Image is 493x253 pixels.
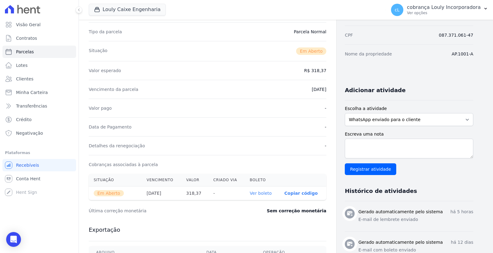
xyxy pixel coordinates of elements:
th: Boleto [245,174,279,186]
div: Plataformas [5,149,74,157]
dd: AP.1001-A [452,51,473,57]
dt: Data de Pagamento [89,124,132,130]
a: Clientes [2,73,76,85]
button: Louly Caixe Engenharia [89,4,166,15]
span: Visão Geral [16,22,41,28]
dt: Valor esperado [89,67,121,74]
span: Em Aberto [94,190,124,196]
span: Clientes [16,76,33,82]
span: Transferências [16,103,47,109]
h3: Gerado automaticamente pelo sistema [358,209,443,215]
a: Ver boleto [250,191,272,196]
span: Conta Hent [16,176,40,182]
th: Criado via [208,174,245,186]
dt: Tipo da parcela [89,29,122,35]
dt: Valor pago [89,105,112,111]
a: Conta Hent [2,173,76,185]
dd: 087.371.061-47 [439,32,473,38]
span: Negativação [16,130,43,136]
p: há 5 horas [450,209,473,215]
a: Crédito [2,113,76,126]
span: Minha Carteira [16,89,48,96]
dd: Parcela Normal [294,29,326,35]
a: Parcelas [2,46,76,58]
dt: Cobranças associadas à parcela [89,161,158,168]
dt: Detalhes da renegociação [89,143,145,149]
dd: R$ 318,37 [304,67,326,74]
label: Escreva uma nota [345,131,473,137]
dd: [DATE] [312,86,326,92]
th: [DATE] [142,186,181,200]
h3: Histórico de atividades [345,187,417,195]
a: Minha Carteira [2,86,76,99]
dt: Situação [89,47,108,55]
a: Visão Geral [2,18,76,31]
input: Registrar atividade [345,163,396,175]
dt: CPF [345,32,353,38]
p: cobrança Louly Incorporadora [407,4,481,10]
span: cL [395,8,400,12]
dd: - [325,105,326,111]
dd: - [325,124,326,130]
th: - [208,186,245,200]
div: Open Intercom Messenger [6,232,21,247]
th: Situação [89,174,142,186]
a: Transferências [2,100,76,112]
th: 318,37 [181,186,208,200]
dt: Última correção monetária [89,208,229,214]
span: Recebíveis [16,162,39,168]
button: Copiar código [284,191,318,196]
label: Escolha a atividade [345,105,473,112]
dd: - [325,143,326,149]
a: Recebíveis [2,159,76,171]
dt: Nome da propriedade [345,51,392,57]
span: Lotes [16,62,28,68]
p: há 12 dias [451,239,473,246]
a: Lotes [2,59,76,71]
dd: Sem correção monetária [267,208,326,214]
th: Vencimento [142,174,181,186]
span: Em Aberto [296,47,326,55]
span: Crédito [16,116,32,123]
h3: Gerado automaticamente pelo sistema [358,239,443,246]
a: Contratos [2,32,76,44]
span: Parcelas [16,49,34,55]
h3: Adicionar atividade [345,87,405,94]
span: Contratos [16,35,37,41]
dt: Vencimento da parcela [89,86,138,92]
a: Negativação [2,127,76,139]
h3: Exportação [89,226,326,234]
button: cL cobrança Louly Incorporadora Ver opções [386,1,493,18]
th: Valor [181,174,208,186]
p: Ver opções [407,10,481,15]
p: E-mail de lembrete enviado [358,216,473,223]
